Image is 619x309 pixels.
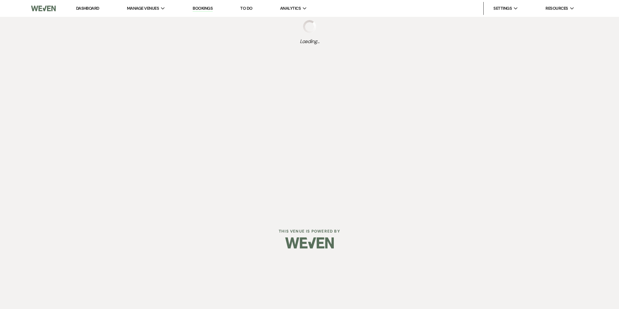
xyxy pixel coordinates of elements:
span: Analytics [280,5,301,12]
a: Dashboard [76,6,99,11]
span: Loading... [300,38,320,45]
span: Settings [493,5,512,12]
span: Manage Venues [127,5,159,12]
a: To Do [240,6,252,11]
span: Resources [546,5,568,12]
a: Bookings [193,6,213,12]
img: Weven Logo [285,232,334,254]
img: loading spinner [303,20,316,33]
img: Weven Logo [31,2,56,15]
